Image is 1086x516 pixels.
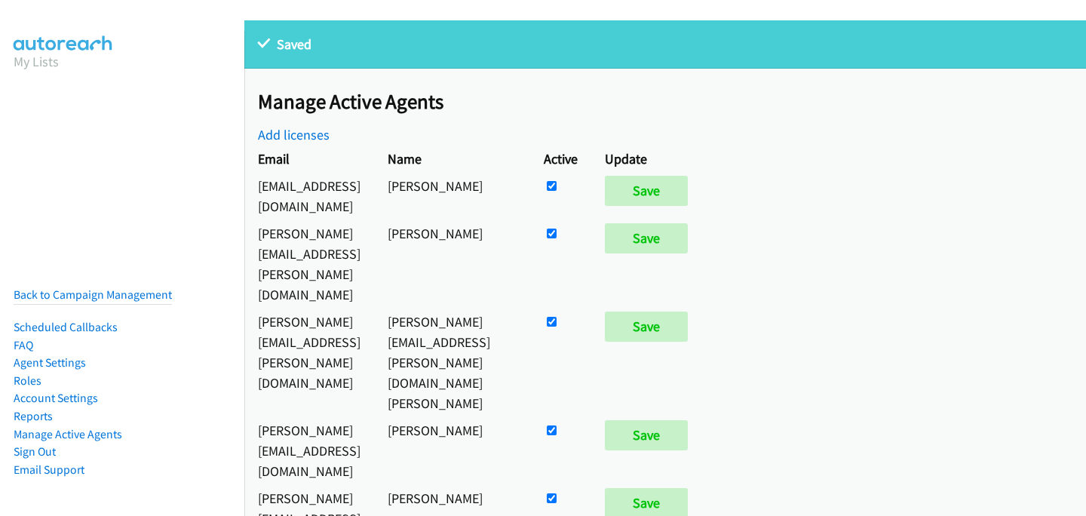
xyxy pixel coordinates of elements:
[244,308,374,416] td: [PERSON_NAME][EMAIL_ADDRESS][PERSON_NAME][DOMAIN_NAME]
[14,53,59,70] a: My Lists
[14,338,33,352] a: FAQ
[258,89,1086,115] h2: Manage Active Agents
[14,320,118,334] a: Scheduled Callbacks
[14,427,122,441] a: Manage Active Agents
[244,220,374,308] td: [PERSON_NAME][EMAIL_ADDRESS][PERSON_NAME][DOMAIN_NAME]
[14,373,41,388] a: Roles
[605,312,688,342] input: Save
[244,416,374,484] td: [PERSON_NAME][EMAIL_ADDRESS][DOMAIN_NAME]
[591,145,708,172] th: Update
[374,172,530,220] td: [PERSON_NAME]
[374,145,530,172] th: Name
[14,462,84,477] a: Email Support
[14,444,56,459] a: Sign Out
[605,420,688,450] input: Save
[244,172,374,220] td: [EMAIL_ADDRESS][DOMAIN_NAME]
[605,176,688,206] input: Save
[605,223,688,253] input: Save
[14,409,53,423] a: Reports
[530,145,591,172] th: Active
[14,287,172,302] a: Back to Campaign Management
[258,126,330,143] a: Add licenses
[14,391,98,405] a: Account Settings
[244,145,374,172] th: Email
[258,34,1072,54] p: Saved
[374,220,530,308] td: [PERSON_NAME]
[374,308,530,416] td: [PERSON_NAME][EMAIL_ADDRESS][PERSON_NAME][DOMAIN_NAME] [PERSON_NAME]
[14,355,86,370] a: Agent Settings
[374,416,530,484] td: [PERSON_NAME]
